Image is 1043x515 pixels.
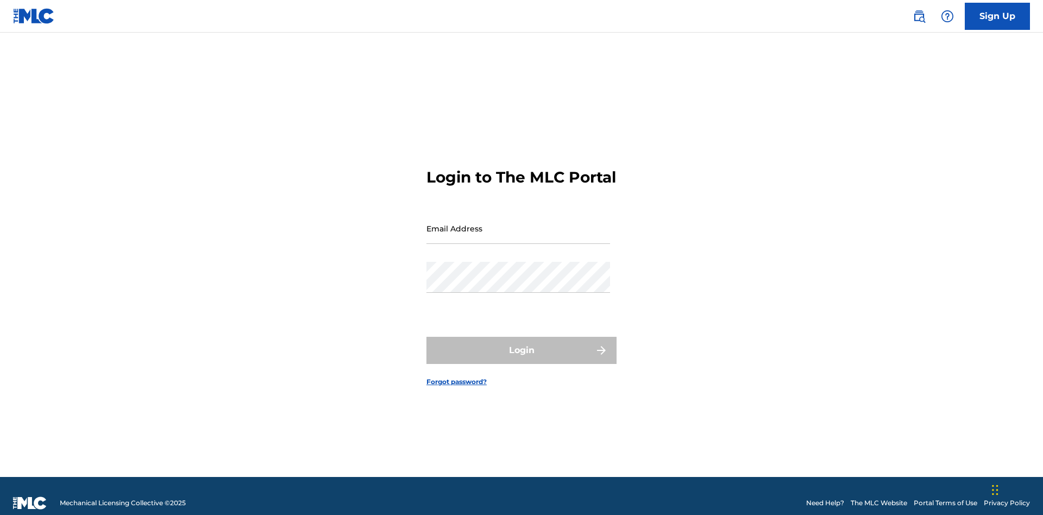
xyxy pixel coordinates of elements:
a: Forgot password? [426,377,487,387]
a: Need Help? [806,498,844,508]
a: Public Search [908,5,930,27]
img: search [913,10,926,23]
img: MLC Logo [13,8,55,24]
iframe: Chat Widget [989,463,1043,515]
a: Privacy Policy [984,498,1030,508]
div: Help [937,5,958,27]
h3: Login to The MLC Portal [426,168,616,187]
a: The MLC Website [851,498,907,508]
a: Sign Up [965,3,1030,30]
div: Drag [992,474,998,506]
img: help [941,10,954,23]
a: Portal Terms of Use [914,498,977,508]
img: logo [13,497,47,510]
span: Mechanical Licensing Collective © 2025 [60,498,186,508]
